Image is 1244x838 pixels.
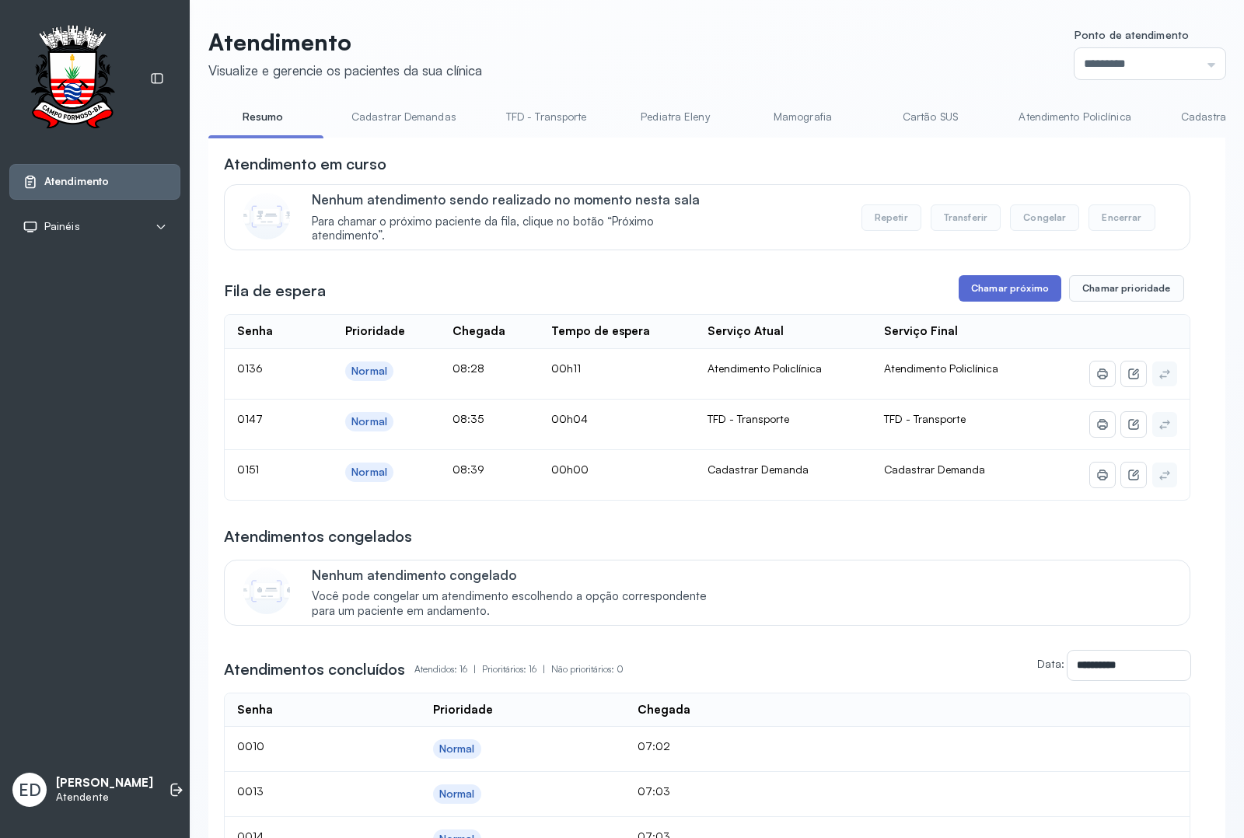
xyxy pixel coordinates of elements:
[44,175,109,188] span: Atendimento
[884,324,958,339] div: Serviço Final
[543,663,545,675] span: |
[1010,204,1079,231] button: Congelar
[551,463,589,476] span: 00h00
[551,658,624,680] p: Não prioritários: 0
[237,463,259,476] span: 0151
[237,784,264,798] span: 0013
[312,215,723,244] span: Para chamar o próximo paciente da fila, clique no botão “Próximo atendimento”.
[620,104,729,130] a: Pediatra Eleny
[44,220,80,233] span: Painéis
[16,25,128,133] img: Logotipo do estabelecimento
[861,204,921,231] button: Repetir
[875,104,984,130] a: Cartão SUS
[1075,28,1189,41] span: Ponto de atendimento
[237,361,263,375] span: 0136
[224,525,412,547] h3: Atendimentos congelados
[551,324,650,339] div: Tempo de espera
[708,324,784,339] div: Serviço Atual
[931,204,1001,231] button: Transferir
[23,174,167,190] a: Atendimento
[208,62,482,79] div: Visualize e gerencie os pacientes da sua clínica
[237,324,273,339] div: Senha
[351,466,387,479] div: Normal
[708,463,859,477] div: Cadastrar Demanda
[551,361,581,375] span: 00h11
[56,791,153,804] p: Atendente
[208,28,482,56] p: Atendimento
[491,104,603,130] a: TFD - Transporte
[439,787,475,801] div: Normal
[237,739,264,752] span: 0010
[1003,104,1146,130] a: Atendimento Policlínica
[336,104,472,130] a: Cadastrar Demandas
[243,193,290,239] img: Imagem de CalloutCard
[351,415,387,428] div: Normal
[473,663,476,675] span: |
[433,703,493,718] div: Prioridade
[237,703,273,718] div: Senha
[208,104,317,130] a: Resumo
[312,191,723,208] p: Nenhum atendimento sendo realizado no momento nesta sala
[224,280,326,302] h3: Fila de espera
[708,361,859,375] div: Atendimento Policlínica
[312,567,723,583] p: Nenhum atendimento congelado
[959,275,1061,302] button: Chamar próximo
[439,742,475,756] div: Normal
[312,589,723,619] span: Você pode congelar um atendimento escolhendo a opção correspondente para um paciente em andamento.
[453,463,484,476] span: 08:39
[345,324,405,339] div: Prioridade
[224,153,386,175] h3: Atendimento em curso
[638,784,670,798] span: 07:03
[224,658,405,680] h3: Atendimentos concluídos
[243,567,290,614] img: Imagem de CalloutCard
[414,658,482,680] p: Atendidos: 16
[237,412,263,425] span: 0147
[638,703,690,718] div: Chegada
[1088,204,1155,231] button: Encerrar
[884,463,985,476] span: Cadastrar Demanda
[884,361,998,375] span: Atendimento Policlínica
[56,776,153,791] p: [PERSON_NAME]
[1069,275,1184,302] button: Chamar prioridade
[708,412,859,426] div: TFD - Transporte
[453,324,505,339] div: Chegada
[453,361,484,375] span: 08:28
[1037,657,1064,670] label: Data:
[482,658,551,680] p: Prioritários: 16
[638,739,670,752] span: 07:02
[884,412,966,425] span: TFD - Transporte
[453,412,484,425] span: 08:35
[551,412,588,425] span: 00h04
[351,365,387,378] div: Normal
[748,104,857,130] a: Mamografia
